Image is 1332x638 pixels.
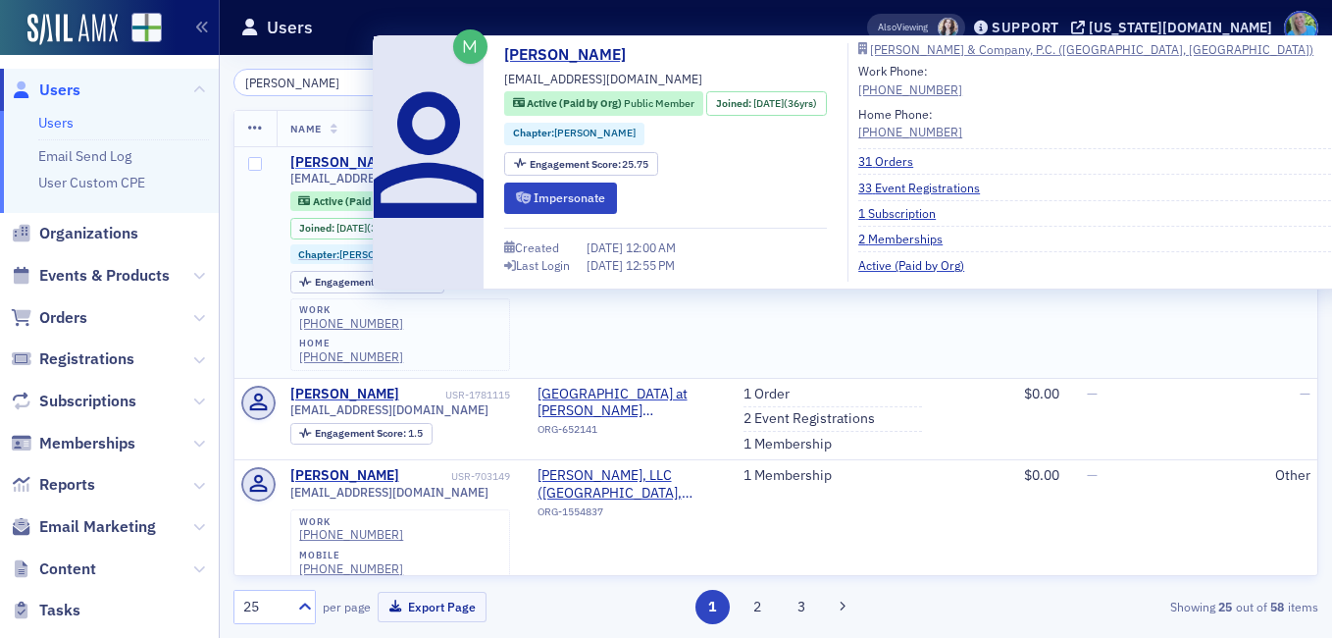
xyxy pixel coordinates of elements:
div: Active (Paid by Org): Active (Paid by Org): Public Member [504,91,703,116]
div: Joined: 1989-09-18 00:00:00 [290,218,410,239]
span: Engagement Score : [315,275,408,289]
div: home [299,338,403,349]
span: Profile [1284,11,1318,45]
a: 31 Orders [858,152,928,170]
a: View Homepage [118,13,162,46]
h1: Users [267,16,313,39]
span: $0.00 [1024,466,1059,484]
a: [PHONE_NUMBER] [299,349,403,364]
div: Chapter: [504,123,644,145]
a: Active (Paid by Org) Public Member [298,194,480,207]
div: [PHONE_NUMBER] [858,123,962,140]
span: Events & Products [39,265,170,287]
span: [DATE] [587,239,626,255]
span: Name [290,122,322,135]
div: Home Phone: [858,105,962,141]
span: Auburn University at Montgomery School of Accountancy (Montgomery) [538,386,716,420]
strong: 25 [1215,598,1236,615]
a: 1 Order [743,386,790,403]
a: Email Marketing [11,516,156,538]
a: Users [38,114,74,132]
a: 2 Event Registrations [743,410,875,428]
span: [EMAIL_ADDRESS][DOMAIN_NAME] [290,485,488,500]
span: [EMAIL_ADDRESS][DOMAIN_NAME] [504,70,702,87]
span: Viewing [878,21,928,34]
span: Chapter : [298,247,339,261]
div: Work Phone: [858,62,962,98]
span: Organizations [39,223,138,244]
img: SailAMX [131,13,162,43]
a: [PERSON_NAME] [290,386,399,403]
div: 25 [243,597,286,617]
a: Reports [11,474,95,496]
a: Users [11,80,80,101]
a: 2 Memberships [858,230,957,247]
button: Export Page [378,592,487,622]
div: (36yrs) [336,222,400,235]
a: Subscriptions [11,391,136,412]
div: Support [992,19,1059,36]
div: work [299,304,403,316]
a: Chapter:[PERSON_NAME] [513,126,636,141]
a: Chapter:[PERSON_NAME] [298,248,421,261]
div: Other [1225,467,1310,485]
a: [GEOGRAPHIC_DATA] at [PERSON_NAME][GEOGRAPHIC_DATA] ([GEOGRAPHIC_DATA]) [538,386,716,420]
span: [EMAIL_ADDRESS][DOMAIN_NAME] [290,402,488,417]
span: [DATE] [753,96,784,110]
a: [PERSON_NAME] & Company, P.C. ([GEOGRAPHIC_DATA], [GEOGRAPHIC_DATA]) [858,43,1331,55]
div: [PHONE_NUMBER] [299,561,403,576]
div: Active (Paid by Org): Active (Paid by Org): Public Member [290,191,489,211]
div: Joined: 1989-09-18 00:00:00 [706,91,826,116]
span: Reports [39,474,95,496]
div: [PERSON_NAME] & Company, P.C. ([GEOGRAPHIC_DATA], [GEOGRAPHIC_DATA]) [870,44,1313,55]
button: [US_STATE][DOMAIN_NAME] [1071,21,1279,34]
a: Organizations [11,223,138,244]
span: [EMAIL_ADDRESS][DOMAIN_NAME] [290,171,488,186]
span: Chapter : [513,126,554,139]
div: Showing out of items [970,598,1318,615]
div: Created [515,242,559,253]
span: 12:55 PM [626,257,675,273]
label: per page [323,598,371,615]
div: 1.5 [315,428,423,439]
span: Tasks [39,600,80,621]
a: Registrations [11,348,134,370]
span: Orders [39,307,87,329]
a: 1 Membership [743,467,832,485]
div: (36yrs) [753,96,817,112]
a: [PHONE_NUMBER] [858,80,962,98]
button: 2 [740,590,774,624]
img: SailAMX [27,14,118,45]
span: Public Member [624,96,694,110]
button: 1 [695,590,730,624]
div: mobile [299,550,403,561]
div: ORG-652141 [538,423,716,443]
span: 12:00 AM [626,239,676,255]
div: [PERSON_NAME] [290,154,399,172]
div: Also [878,21,897,33]
button: 3 [785,590,819,624]
div: Engagement Score: 25.75 [290,271,444,292]
div: [US_STATE][DOMAIN_NAME] [1089,19,1272,36]
span: Joined : [716,96,753,112]
a: [PHONE_NUMBER] [299,316,403,331]
div: USR-1781115 [402,389,510,401]
a: [PERSON_NAME] [504,43,640,67]
div: Engagement Score: 1.5 [290,423,433,445]
div: work [299,516,403,528]
span: Subscriptions [39,391,136,412]
span: Active (Paid by Org) [313,194,410,208]
a: Orders [11,307,87,329]
span: Users [39,80,80,101]
strong: 58 [1267,598,1288,615]
span: Active (Paid by Org) [527,96,624,110]
a: Email Send Log [38,147,131,165]
div: ORG-1554837 [538,505,716,525]
span: — [1300,385,1310,402]
span: Joined : [299,222,336,235]
span: Warren Averett, LLC (Huntsville, AL) [538,467,716,502]
a: [PERSON_NAME] [290,467,399,485]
